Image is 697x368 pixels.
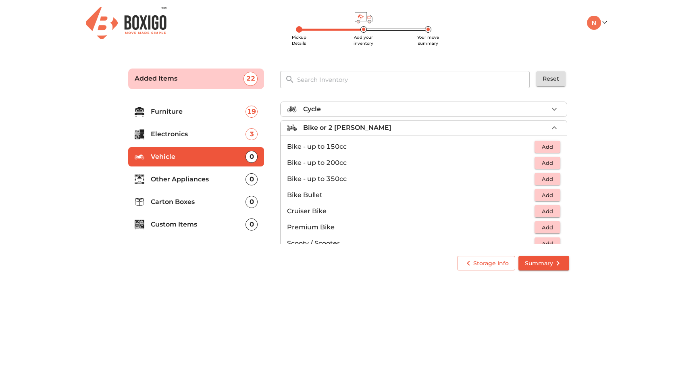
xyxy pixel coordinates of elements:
span: Storage Info [464,258,509,268]
button: Add [535,157,560,169]
button: Reset [536,71,566,86]
p: Added Items [135,74,244,83]
button: Storage Info [457,256,515,271]
div: 0 [246,196,258,208]
p: Bike - up to 350cc [287,174,535,184]
p: Bike - up to 200cc [287,158,535,168]
span: Add [539,175,556,184]
img: bike [287,123,297,133]
span: Add [539,158,556,168]
span: Add your inventory [354,35,373,46]
span: Reset [543,74,559,84]
button: Add [535,205,560,218]
img: Boxigo [86,7,166,39]
p: Cruiser Bike [287,206,535,216]
button: Add [535,221,560,234]
p: Cycle [303,104,321,114]
span: Add [539,223,556,232]
p: Bike - up to 150cc [287,142,535,152]
div: 19 [246,106,258,118]
span: Pickup Details [292,35,306,46]
div: 22 [243,72,258,86]
span: Add [539,239,556,248]
button: Add [535,141,560,153]
p: Bike or 2 [PERSON_NAME] [303,123,391,133]
p: Vehicle [151,152,246,162]
div: 0 [246,151,258,163]
p: Carton Boxes [151,197,246,207]
img: cycle [287,104,297,114]
span: Add [539,142,556,152]
p: Electronics [151,129,246,139]
p: Other Appliances [151,175,246,184]
button: Add [535,173,560,185]
div: 0 [246,218,258,231]
div: 0 [246,173,258,185]
div: 3 [246,128,258,140]
button: Summary [518,256,569,271]
p: Scooty / Scooter [287,239,535,248]
button: Add [535,237,560,250]
p: Custom Items [151,220,246,229]
span: Summary [525,258,563,268]
p: Bike Bullet [287,190,535,200]
button: Add [535,189,560,202]
p: Furniture [151,107,246,116]
p: Premium Bike [287,222,535,232]
span: Add [539,191,556,200]
span: Your move summary [417,35,439,46]
input: Search Inventory [292,71,535,88]
span: Add [539,207,556,216]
